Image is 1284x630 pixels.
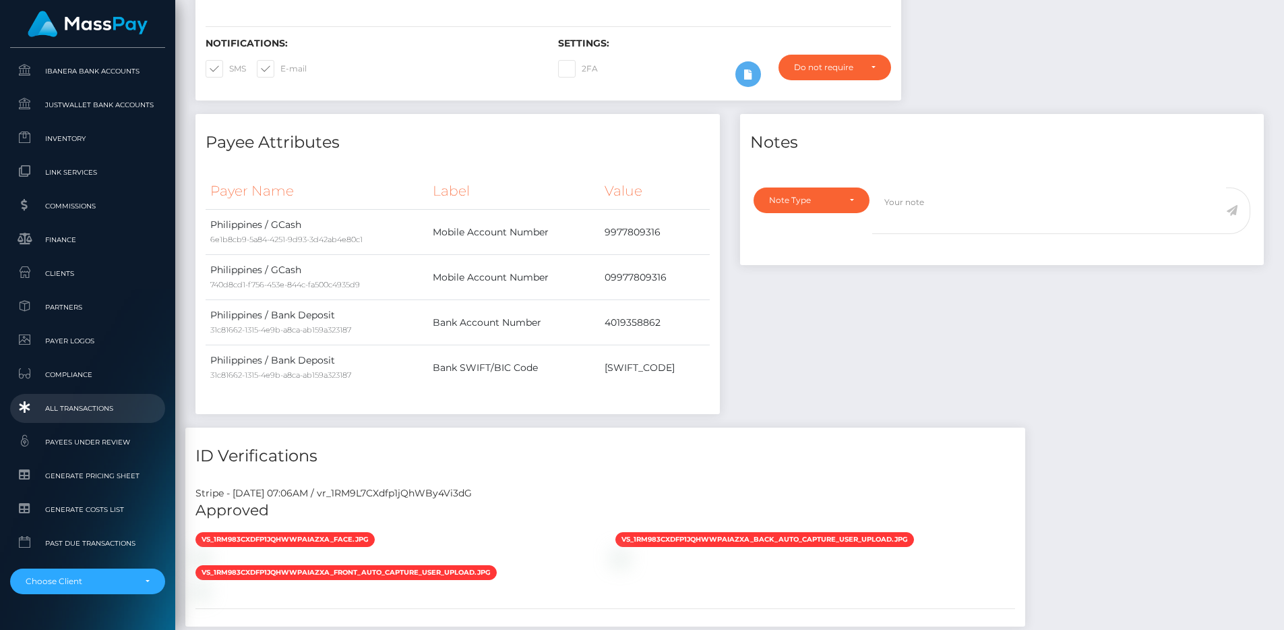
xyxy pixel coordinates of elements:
label: E-mail [257,60,307,78]
small: 31c81662-1315-4e9b-a8ca-ab159a323187 [210,370,351,380]
span: Ibanera Bank Accounts [16,63,160,79]
img: vr_1RM9L7CXdfp1jQhWBy4Vi3dGfile_1RM9J4CXdfp1jQhWyg5gGbO6 [195,585,206,596]
a: All Transactions [10,394,165,423]
button: Choose Client [10,569,165,594]
span: Payer Logos [16,333,160,349]
td: 4019358862 [600,300,709,345]
td: Bank SWIFT/BIC Code [428,345,601,391]
span: Inventory [16,131,160,146]
div: Do not require [794,62,859,73]
span: Compliance [16,367,160,382]
a: JustWallet Bank Accounts [10,90,165,119]
a: Link Services [10,158,165,187]
span: vs_1RM983CXdfp1jQhWWPAiAZXA_face.jpg [195,532,375,547]
span: Generate Costs List [16,502,160,517]
small: 740d8cd1-f756-453e-844c-fa500c4935d9 [210,280,360,289]
span: JustWallet Bank Accounts [16,97,160,113]
td: Philippines / GCash [206,210,428,255]
td: Mobile Account Number [428,210,601,255]
span: vs_1RM983CXdfp1jQhWWPAiAZXA_front_auto_capture_user_upload.jpg [195,565,497,580]
td: Bank Account Number [428,300,601,345]
h4: Notes [750,131,1254,154]
span: Payees under Review [16,434,160,450]
a: Generate Pricing Sheet [10,461,165,490]
td: Mobile Account Number [428,255,601,300]
img: vr_1RM9L7CXdfp1jQhWBy4Vi3dGfile_1RM9JlCXdfp1jQhWmra3WVyV [615,552,626,563]
span: Generate Pricing Sheet [16,468,160,484]
span: Past Due Transactions [16,536,160,551]
div: Note Type [769,195,839,206]
div: Stripe - [DATE] 07:06AM / vr_1RM9L7CXdfp1jQhWBy4Vi3dG [185,486,1025,500]
a: Clients [10,259,165,288]
a: Past Due Transactions [10,529,165,558]
span: Finance [16,232,160,248]
a: Compliance [10,360,165,389]
h6: Settings: [558,38,890,49]
span: Link Services [16,165,160,180]
span: Partners [16,299,160,315]
img: MassPay Logo [28,11,148,37]
td: 9977809316 [600,210,709,255]
td: Philippines / Bank Deposit [206,300,428,345]
small: 6e1b8cb9-5a84-4251-9d93-3d42ab4e80c1 [210,235,363,244]
th: Value [600,173,709,210]
a: Payees under Review [10,428,165,457]
td: Philippines / GCash [206,255,428,300]
a: Commissions [10,192,165,221]
button: Note Type [754,188,870,213]
h6: Notifications: [206,38,538,49]
img: vr_1RM9L7CXdfp1jQhWBy4Vi3dGfile_1RM9L0CXdfp1jQhWKTacDLvm [195,552,206,563]
h5: Approved [195,500,1015,521]
label: SMS [206,60,246,78]
td: 09977809316 [600,255,709,300]
a: Payer Logos [10,326,165,355]
a: Generate Costs List [10,495,165,524]
button: Do not require [778,55,890,80]
th: Payer Name [206,173,428,210]
td: Philippines / Bank Deposit [206,345,428,391]
small: 31c81662-1315-4e9b-a8ca-ab159a323187 [210,325,351,335]
td: [SWIFT_CODE] [600,345,709,391]
span: vs_1RM983CXdfp1jQhWWPAiAZXA_back_auto_capture_user_upload.jpg [615,532,914,547]
label: 2FA [558,60,598,78]
span: All Transactions [16,401,160,416]
span: Clients [16,266,160,281]
a: Partners [10,293,165,322]
h4: ID Verifications [195,445,1015,468]
div: Choose Client [26,576,134,587]
h4: Payee Attributes [206,131,710,154]
a: Ibanera Bank Accounts [10,57,165,86]
th: Label [428,173,601,210]
span: Commissions [16,198,160,214]
a: Inventory [10,124,165,153]
a: Finance [10,225,165,254]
